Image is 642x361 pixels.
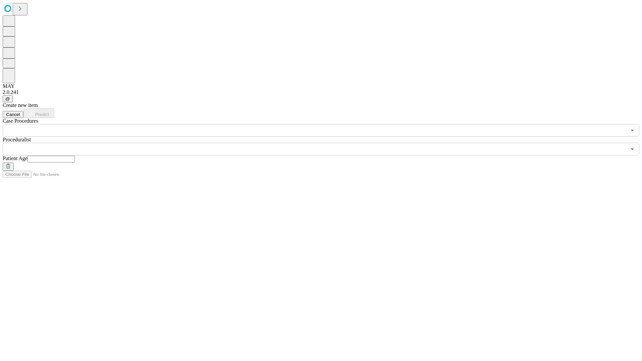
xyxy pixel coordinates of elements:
[23,108,54,118] button: Predict
[6,112,20,117] span: Cancel
[3,102,38,108] span: Create new item
[35,112,49,117] span: Predict
[3,118,38,124] span: Scheduled Procedure
[3,95,13,102] button: @
[3,89,639,95] div: 2.0.241
[3,155,27,161] span: Patient Age
[5,96,10,101] span: @
[628,126,637,135] button: Open
[3,111,23,118] button: Cancel
[3,137,31,142] span: Proceduralist
[628,144,637,154] button: Open
[3,83,639,89] div: MAY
